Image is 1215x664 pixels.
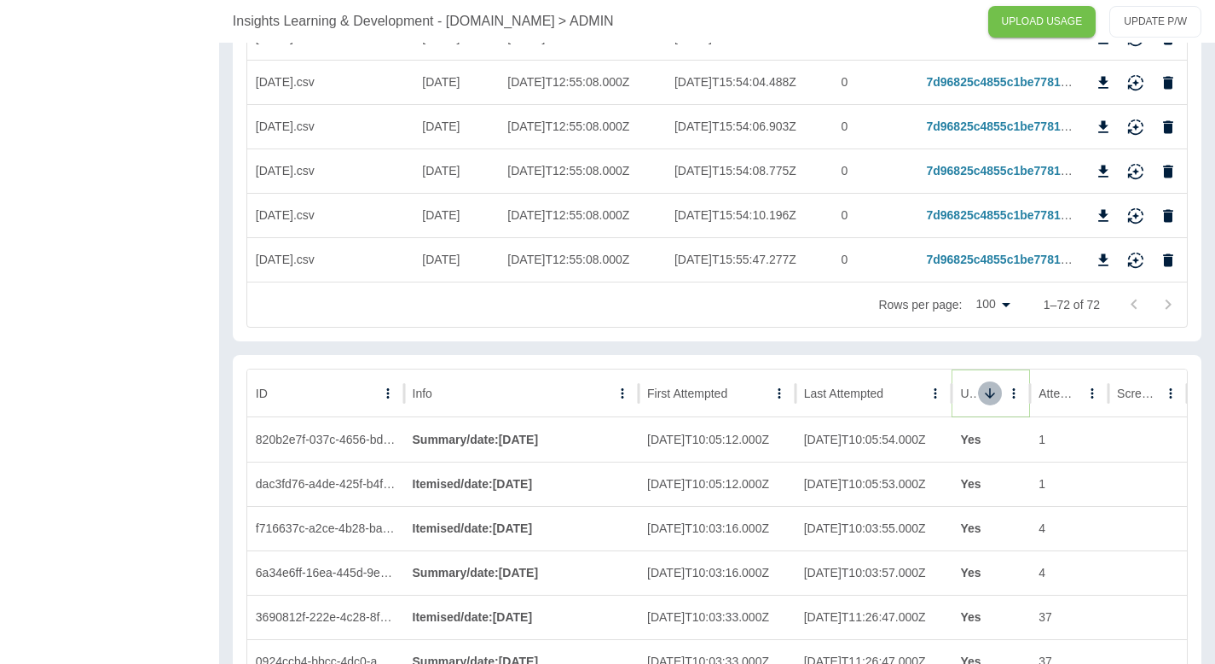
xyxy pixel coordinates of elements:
a: 7d96825c4855c1be7781d4c4a401c27e48d2b0b8 [926,253,1195,266]
button: Uploaded column menu [1002,382,1026,405]
div: f716637c-a2ce-4b28-ba0b-4968bb7f5d0e [247,506,404,550]
button: Download [1091,114,1116,140]
div: 2024-08-28T12:55:08.000Z [499,60,666,104]
button: Reimport [1123,159,1148,184]
button: Reimport [1123,70,1148,96]
button: Download [1091,159,1116,184]
div: Uploaded [960,387,976,400]
button: Delete [1155,159,1181,184]
div: 2025-06-20T11:26:47.000Z [796,595,952,639]
div: 4 [1030,506,1108,550]
span: / date : [DATE] [466,433,538,446]
strong: Yes [960,521,981,535]
strong: Yes [960,610,981,624]
a: 7d96825c4855c1be7781d4c4a401c27e48d2b0b8 [926,119,1195,133]
button: Download [1091,70,1116,96]
div: 820b2e7f-037c-4656-bd2c-f5732dc92cb6 [247,417,404,462]
button: Download [1091,248,1116,273]
div: 2025-07-02T10:03:16.000Z [639,550,796,595]
button: Delete [1155,70,1181,96]
div: 6a34e6ff-16ea-445d-9e47-a859aaa2c268 [247,550,404,595]
div: 28/08/2024 [414,104,499,149]
a: 7d96825c4855c1be7781d4c4a401c27e48d2b0b8 [926,164,1195,178]
div: 2024-08-28T12:55:08.000Z [499,149,666,193]
div: 2024-12-12T15:55:47.277Z [666,237,833,282]
button: Reimport [1123,248,1148,273]
button: Attempts column menu [1080,382,1104,405]
div: ID [256,387,268,400]
strong: Summary [413,433,539,446]
a: 7d96825c4855c1be7781d4c4a401c27e48d2b0b8 [926,75,1195,89]
div: 2025-08-04T10:05:53.000Z [796,462,952,506]
a: UPLOAD USAGE [988,6,1096,38]
span: / date : [DATE] [460,521,532,535]
p: Rows per page: [878,296,962,313]
div: 0 [832,237,917,282]
div: 0 [832,149,917,193]
button: ID column menu [376,382,400,405]
strong: Yes [960,433,981,446]
a: 7d96825c4855c1be7781d4c4a401c27e48d2b0b8 [926,208,1195,222]
button: UPDATE P/W [1109,6,1201,38]
div: 100 [969,292,1015,317]
div: 28/08/2024 [414,149,499,193]
button: Reimport [1123,203,1148,229]
p: 1–72 of 72 [1044,296,1100,313]
div: May 2024.csv [247,237,414,282]
strong: Itemised [413,610,533,624]
div: 2025-07-07T10:03:57.000Z [796,550,952,595]
div: First Attempted [647,387,727,400]
div: 0 [832,104,917,149]
button: Reimport [1123,114,1148,140]
a: Insights Learning & Development - [DOMAIN_NAME] [233,11,555,32]
button: Sort [978,382,1002,405]
div: 4 [1030,550,1108,595]
button: Delete [1155,114,1181,140]
div: Screenshot [1117,387,1157,400]
div: 2024-12-12T15:54:06.903Z [666,104,833,149]
div: 2024-12-12T15:54:04.488Z [666,60,833,104]
div: 2025-08-04T10:05:12.000Z [639,462,796,506]
div: June 2024.csv [247,149,414,193]
div: 28/08/2024 [414,193,499,237]
div: 3690812f-222e-4c28-8f3b-3b08b12c709d [247,595,404,639]
div: 2025-06-02T10:03:33.000Z [639,595,796,639]
button: First Attempted column menu [767,382,791,405]
a: ADMIN [570,11,614,32]
div: 2024-12-12T15:54:08.775Z [666,149,833,193]
div: Info [413,387,432,400]
strong: Summary [413,566,539,580]
div: 2024-08-28T12:55:08.000Z [499,104,666,149]
button: Delete [1155,248,1181,273]
button: Info column menu [610,382,634,405]
div: Attempts [1039,387,1079,400]
div: 2024-08-28T12:55:08.000Z [499,193,666,237]
div: Last Attempted [804,387,883,400]
div: 2025-08-04T10:05:54.000Z [796,417,952,462]
div: 0 [832,60,917,104]
div: 28/08/2024 [414,237,499,282]
span: / date : [DATE] [460,610,532,624]
div: 2025-07-07T10:03:55.000Z [796,506,952,550]
button: Download [1091,203,1116,229]
div: March 2024.csv [247,60,414,104]
button: Screenshot column menu [1159,382,1183,405]
div: 2024-12-12T15:54:10.196Z [666,193,833,237]
div: 37 [1030,595,1108,639]
div: 0 [832,193,917,237]
div: July 2024.csv [247,104,414,149]
strong: Itemised [413,477,533,491]
div: dac3fd76-a4de-425f-b4f5-0a2fceebd37a [247,462,404,506]
strong: Yes [960,566,981,580]
div: 1 [1030,462,1108,506]
div: 2025-08-04T10:05:12.000Z [639,417,796,462]
div: 2025-07-02T10:03:16.000Z [639,506,796,550]
div: 2024-08-28T12:55:08.000Z [499,237,666,282]
strong: Yes [960,477,981,491]
strong: Itemised [413,521,533,535]
span: / date : [DATE] [466,566,538,580]
div: April 2024.csv [247,193,414,237]
p: > [558,11,566,32]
